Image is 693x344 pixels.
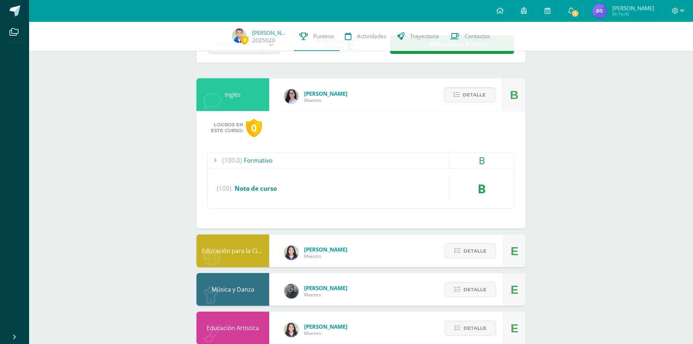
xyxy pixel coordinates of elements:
span: Trayectoria [410,32,439,40]
div: E [511,235,518,268]
div: B [449,152,514,169]
img: 8ba24283638e9cc0823fe7e8b79ee805.png [284,284,299,298]
span: Maestro [304,253,347,259]
span: Punteos [313,32,334,40]
div: Educación para la Ciencia y la Ciudadanía [196,234,269,267]
span: Detalle [463,88,486,102]
div: E [511,273,518,306]
span: Nota de curso [235,184,277,193]
div: Inglés [196,78,269,111]
img: 0734ea38c2043cf6d2782be6209f1317.png [284,245,299,260]
img: 754a7f5bfcced8ad7caafe53e363cb3e.png [284,89,299,104]
span: [PERSON_NAME] [304,323,347,330]
button: Detalle [445,282,496,297]
button: Detalle [445,321,496,336]
div: 0 [246,119,262,137]
img: 5ad5cfdaed75a191302d81c4abffbf41.png [592,4,607,18]
span: [PERSON_NAME] [304,246,347,253]
span: Detalle [463,283,486,296]
div: Formativo [208,152,514,169]
span: Maestro [304,97,347,103]
button: Detalle [444,87,495,102]
span: (100.0) [222,152,242,169]
span: [PERSON_NAME] [304,90,347,97]
a: Contactos [445,22,495,51]
span: Logros en este curso: [211,122,243,134]
span: Contactos [465,32,490,40]
span: 0 [240,35,248,44]
span: Detalle [463,244,486,258]
span: Maestro [304,330,347,336]
a: Trayectoria [392,22,445,51]
span: (100) [217,175,231,202]
span: [PERSON_NAME] [304,284,347,292]
span: Mi Perfil [612,11,654,17]
img: 0734ea38c2043cf6d2782be6209f1317.png [284,323,299,337]
a: 2025020 [252,36,275,44]
div: B [449,175,514,202]
a: Actividades [339,22,392,51]
span: Actividades [357,32,386,40]
span: Detalle [463,321,486,335]
img: c673839ef3a678739441ed66aa8290a4.png [232,28,247,43]
a: [PERSON_NAME] [252,29,288,36]
a: Punteos [294,22,339,51]
span: [PERSON_NAME] [612,4,654,12]
button: Detalle [445,244,496,258]
span: Maestro [304,292,347,298]
div: B [510,79,518,111]
span: 1 [571,9,579,17]
div: Música y Danza [196,273,269,306]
